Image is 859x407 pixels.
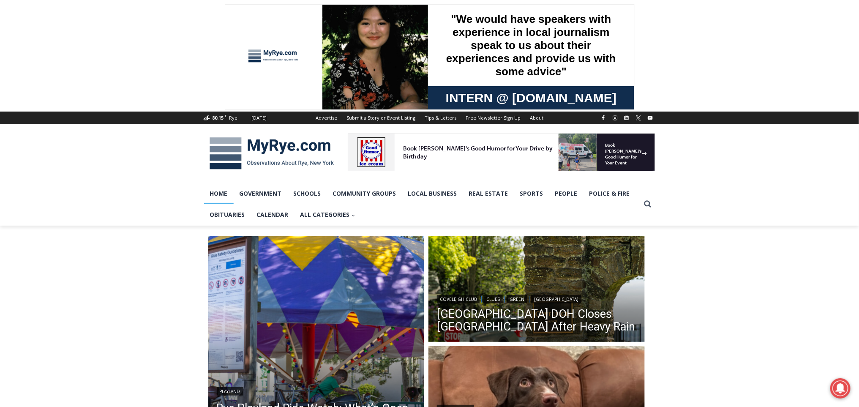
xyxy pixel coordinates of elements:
span: 80.15 [212,115,224,121]
span: Open Tues. - Sun. [PHONE_NUMBER] [3,87,83,119]
a: Advertise [311,112,342,124]
a: Local Business [402,183,463,204]
a: Free Newsletter Sign Up [461,112,525,124]
a: Book [PERSON_NAME]'s Good Humor for Your Event [251,3,305,38]
a: Police & Fire [584,183,636,204]
img: MyRye.com [204,131,339,175]
button: Child menu of All Categories [295,204,362,225]
nav: Primary Navigation [204,183,640,226]
a: Submit a Story or Event Listing [342,112,420,124]
span: Intern @ [DOMAIN_NAME] [221,84,392,103]
a: Intern @ [DOMAIN_NAME] [203,82,409,105]
a: Linkedin [622,113,632,123]
a: Community Groups [327,183,402,204]
div: [DATE] [252,114,267,122]
a: Facebook [598,113,608,123]
h4: Book [PERSON_NAME]'s Good Humor for Your Event [257,9,294,33]
div: Book [PERSON_NAME]'s Good Humor for Your Drive by Birthday [55,11,209,27]
a: Clubs [483,295,503,303]
a: Playland [217,387,243,396]
a: Government [234,183,288,204]
div: | | | [437,293,636,303]
a: Sports [514,183,549,204]
div: Rye [229,114,238,122]
div: "[PERSON_NAME]'s draw is the fine variety of pristine raw fish kept on hand" [87,53,124,101]
a: Instagram [610,113,620,123]
button: View Search Form [640,197,655,212]
a: X [633,113,644,123]
nav: Secondary Navigation [311,112,548,124]
a: Obituaries [204,204,251,225]
a: About [525,112,548,124]
a: [GEOGRAPHIC_DATA] [531,295,581,303]
a: Real Estate [463,183,514,204]
a: [GEOGRAPHIC_DATA] DOH Closes [GEOGRAPHIC_DATA] After Heavy Rain [437,308,636,333]
a: Tips & Letters [420,112,461,124]
span: F [225,113,227,118]
a: People [549,183,584,204]
a: Calendar [251,204,295,225]
div: "We would have speakers with experience in local journalism speak to us about their experiences a... [213,0,399,82]
a: YouTube [645,113,655,123]
a: Read More Westchester County DOH Closes Coveleigh Club Beach After Heavy Rain [428,236,645,344]
a: Schools [288,183,327,204]
a: Home [204,183,234,204]
img: (PHOTO: Coveleigh Club, at 459 Stuyvesant Avenue in Rye. Credit: Justin Gray.) [428,236,645,344]
a: Coveleigh Club [437,295,480,303]
img: s_800_d653096d-cda9-4b24-94f4-9ae0c7afa054.jpeg [205,0,255,38]
a: Open Tues. - Sun. [PHONE_NUMBER] [0,85,85,105]
a: Green [507,295,527,303]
